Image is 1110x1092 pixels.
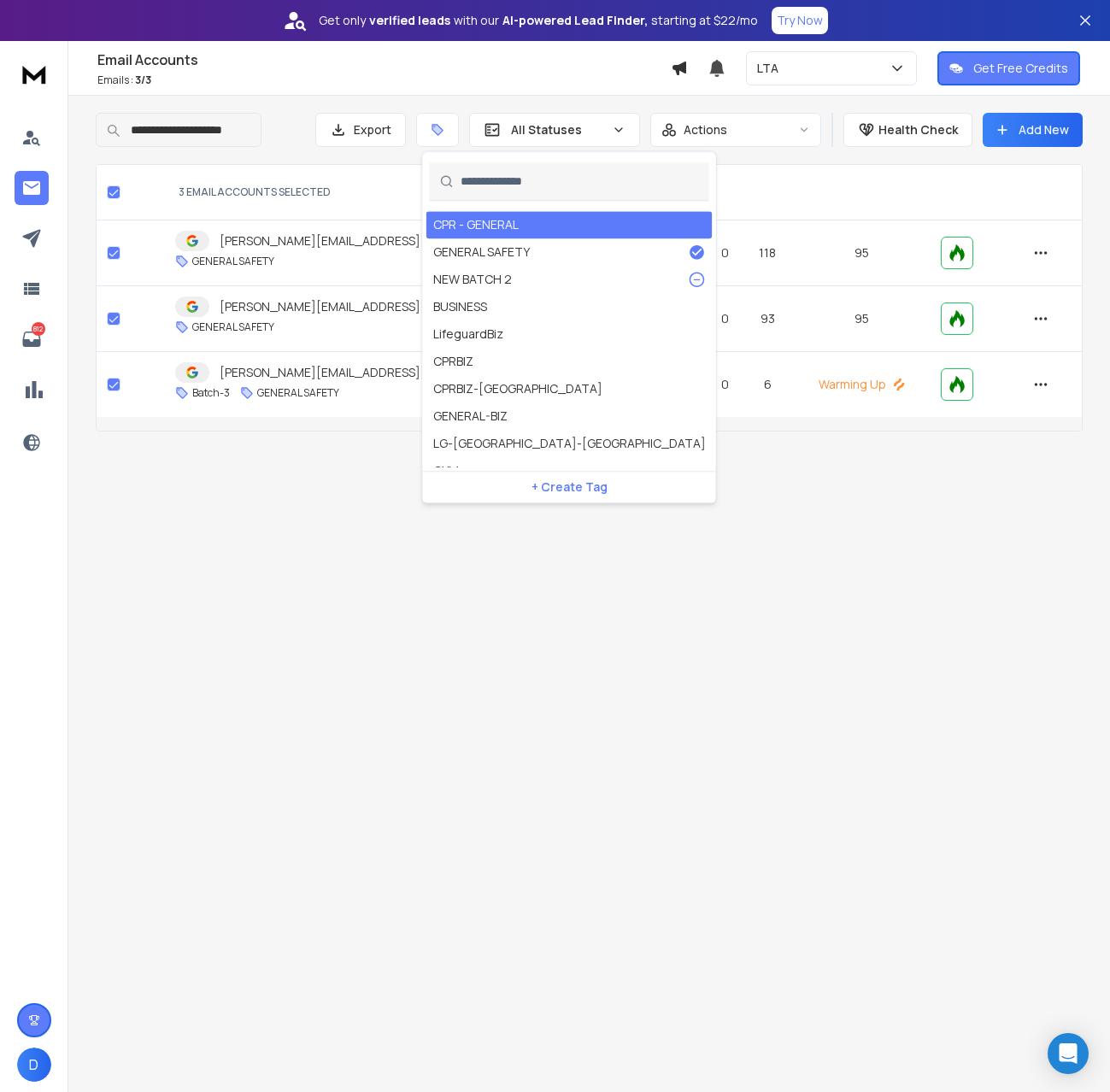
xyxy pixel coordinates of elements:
button: Export [315,113,406,147]
p: 0 [717,310,733,327]
span: NEW BATCH 2 [433,271,512,288]
button: Add New [983,113,1083,147]
span: LG-[GEOGRAPHIC_DATA]-[GEOGRAPHIC_DATA] [433,435,706,452]
p: Actions [684,121,727,138]
img: logo [17,58,51,90]
p: Warming Up [802,376,920,393]
td: 118 [743,220,792,286]
p: + Create Tag [532,478,608,496]
p: Get only with our starting at $22/mo [319,12,758,29]
button: + Create Tag [423,471,716,502]
p: GENERAL SAFETY [257,386,339,400]
p: [PERSON_NAME][EMAIL_ADDRESS][DOMAIN_NAME] [220,298,518,315]
a: 812 [15,322,49,356]
td: 93 [743,286,792,352]
h1: Email Accounts [97,50,671,70]
button: D [17,1048,51,1082]
span: CPR - GENERAL [433,216,519,233]
p: GENERAL SAFETY [192,255,274,268]
p: [PERSON_NAME][EMAIL_ADDRESS][DOMAIN_NAME] [220,232,518,250]
p: Batch-3 [192,386,230,400]
strong: verified leads [369,12,450,29]
span: GENERAL SAFETY [433,244,530,261]
button: Try Now [772,7,828,34]
span: CPRBIZ-[GEOGRAPHIC_DATA] [433,380,602,397]
p: Emails : [97,73,671,87]
p: 0 [717,244,733,261]
p: LTA [757,60,785,77]
div: 3 EMAIL ACCOUNTS SELECTED [179,185,631,199]
span: GYM [433,462,459,479]
div: Open Intercom Messenger [1048,1033,1089,1074]
td: 95 [792,286,931,352]
button: Health Check [843,113,972,147]
p: Try Now [777,12,823,29]
p: GENERAL SAFETY [192,320,274,334]
td: 95 [792,220,931,286]
span: GENERAL-BIZ [433,408,508,425]
p: [PERSON_NAME][EMAIL_ADDRESS][DOMAIN_NAME] [220,364,518,381]
button: Get Free Credits [937,51,1080,85]
span: 3 / 3 [135,73,151,87]
td: 6 [743,352,792,418]
p: 812 [32,322,45,336]
span: BUSINESS [433,298,487,315]
p: Health Check [878,121,958,138]
span: LifeguardBiz [433,326,503,343]
p: 0 [717,376,733,393]
p: All Statuses [511,121,605,138]
span: CPRBIZ [433,353,473,370]
p: Get Free Credits [973,60,1068,77]
strong: AI-powered Lead Finder, [502,12,648,29]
